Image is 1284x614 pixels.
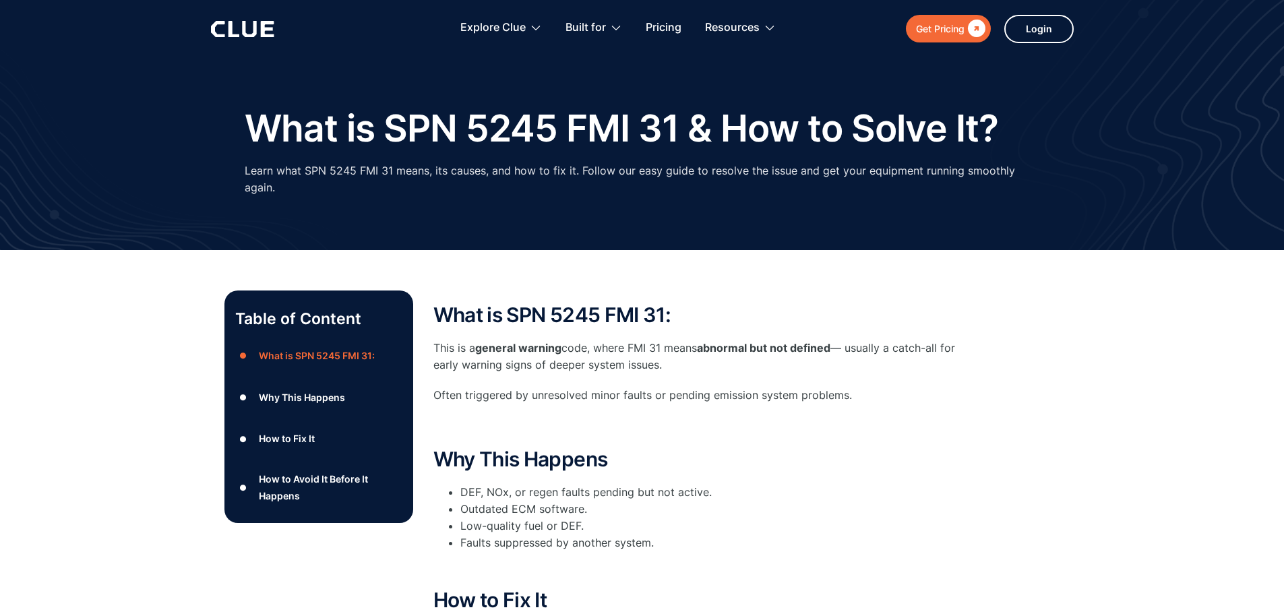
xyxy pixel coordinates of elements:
div: Resources [705,7,776,49]
li: Outdated ECM software. [460,501,973,518]
div:  [965,20,985,37]
p: Table of Content [235,308,402,330]
div: Explore Clue [460,7,526,49]
h2: How to Fix It [433,589,973,611]
div: Get Pricing [916,20,965,37]
p: ‍ [433,418,973,435]
a: ●What is SPN 5245 FMI 31: [235,346,402,366]
strong: general warning [475,341,561,355]
p: ‍ [433,559,973,576]
div: ● [235,346,251,366]
li: Low-quality fuel or DEF. [460,518,973,534]
h1: What is SPN 5245 FMI 31 & How to Solve It? [245,108,999,149]
strong: abnormal but not defined [697,341,830,355]
div: ● [235,388,251,408]
div: ● [235,429,251,449]
div: What is SPN 5245 FMI 31: [259,347,375,364]
h2: Why This Happens [433,448,973,470]
a: Get Pricing [906,15,991,42]
a: Login [1004,15,1074,43]
div: How to Avoid It Before It Happens [259,470,402,504]
div: Explore Clue [460,7,542,49]
li: Faults suppressed by another system. [460,534,973,551]
li: DEF, NOx, or regen faults pending but not active. [460,484,973,501]
div: Why This Happens [259,389,345,406]
p: This is a code, where FMI 31 means — usually a catch-all for early warning signs of deeper system... [433,340,973,373]
p: Often triggered by unresolved minor faults or pending emission system problems. [433,387,973,404]
div: ● [235,477,251,497]
a: ●How to Avoid It Before It Happens [235,470,402,504]
div: Resources [705,7,760,49]
div: Built for [565,7,622,49]
div: Built for [565,7,606,49]
a: ●Why This Happens [235,388,402,408]
div: How to Fix It [259,430,315,447]
p: Learn what SPN 5245 FMI 31 means, its causes, and how to fix it. Follow our easy guide to resolve... [245,162,1040,196]
a: ●How to Fix It [235,429,402,449]
h2: What is SPN 5245 FMI 31: [433,304,973,326]
a: Pricing [646,7,681,49]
